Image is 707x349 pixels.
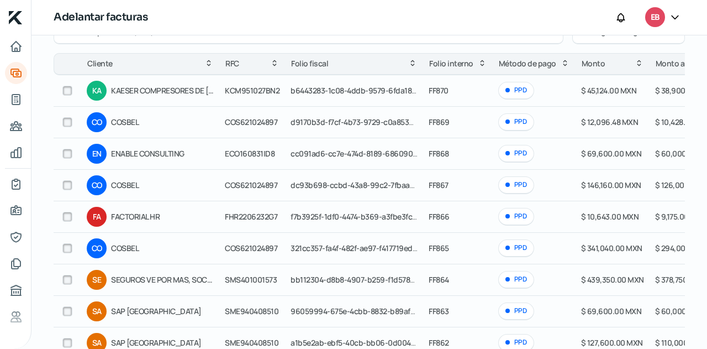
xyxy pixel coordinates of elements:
[87,270,107,290] div: SE
[498,208,534,225] div: PPD
[291,274,437,285] span: bb112304-d8b8-4907-b259-f1d578b9029d
[5,200,27,222] a: Información general
[499,57,556,70] span: Método de pago
[291,337,441,348] span: a1b5e2ab-ebf5-40cb-bb06-0d00460b8497
[581,306,642,316] span: $ 69,600.00 MXN
[111,273,214,287] span: SEGUROS VE POR MAS, SOCIEDAD ANONIMA, GRUPO FINANCIERO VE POR MAS
[429,243,449,253] span: FF865
[291,117,433,127] span: d9170b3d-f7cf-4b73-9729-c0a85361247b
[111,305,214,318] span: SAP [GEOGRAPHIC_DATA]
[429,57,473,70] span: Folio interno
[651,11,659,24] span: EB
[291,85,440,96] span: b6443283-1c08-4ddb-9579-6fda18bdbddb
[582,57,605,70] span: Monto
[225,306,278,316] span: SME940408510
[111,84,214,97] span: KAESER COMPRESORES DE [GEOGRAPHIC_DATA]
[291,243,425,253] span: 321cc357-fa4f-482f-ae97-f417719ed5da
[225,180,277,190] span: COS621024897
[429,306,449,316] span: FF863
[291,148,436,159] span: cc091ad6-cc7e-474d-8189-686090aa1591
[5,279,27,301] a: Buró de crédito
[225,117,277,127] span: COS621024897
[581,117,639,127] span: $ 12,096.48 MXN
[111,210,214,223] span: FACTORIAL HR
[581,85,637,96] span: $ 45,124.00 MXN
[498,271,534,288] div: PPD
[5,35,27,58] a: Inicio
[87,112,107,132] div: CO
[498,82,534,99] div: PPD
[87,301,107,321] div: SA
[87,81,107,101] div: KA
[498,145,534,162] div: PPD
[5,88,27,111] a: Tus créditos
[581,148,642,159] span: $ 69,600.00 MXN
[87,57,113,70] span: Cliente
[5,226,27,248] a: Representantes
[291,306,437,316] span: 96059994-675e-4cbb-8832-b89af5f62cf9
[498,176,534,194] div: PPD
[111,147,214,160] span: ENABLE CONSULTING
[5,62,27,84] a: Adelantar facturas
[581,211,639,222] span: $ 10,643.00 MXN
[581,274,644,285] span: $ 439,350.00 MXN
[225,148,275,159] span: ECO160831ID8
[54,9,147,25] h1: Adelantar facturas
[225,85,279,96] span: KCM951027BN2
[5,142,27,164] a: Mis finanzas
[291,211,428,222] span: f7b3925f-1df0-4474-b369-a3fbe3fc97a7
[87,207,107,227] div: FA
[111,116,214,129] span: COSBEL
[581,180,641,190] span: $ 146,160.00 MXN
[225,337,278,348] span: SME940408510
[5,115,27,137] a: Pago a proveedores
[581,243,642,253] span: $ 341,040.00 MXN
[498,239,534,257] div: PPD
[581,337,643,348] span: $ 127,600.00 MXN
[429,337,449,348] span: FF862
[429,148,449,159] span: FF868
[225,211,277,222] span: FHR2206232G7
[5,253,27,275] a: Documentos
[291,57,328,70] span: Folio fiscal
[87,238,107,258] div: CO
[111,179,214,192] span: COSBEL
[5,306,27,328] a: Referencias
[429,274,449,285] span: FF864
[498,303,534,320] div: PPD
[5,173,27,195] a: Mi contrato
[429,117,450,127] span: FF869
[429,211,450,222] span: FF866
[498,113,534,131] div: PPD
[291,180,437,190] span: dc93b698-ccbd-43a8-99c2-7fbaa01bf0ca
[429,85,449,96] span: FF870
[225,274,277,285] span: SMS401001573
[87,175,107,195] div: CO
[655,211,706,222] span: $ 9,175.00 MXN
[111,242,214,255] span: COSBEL
[225,57,239,70] span: RFC
[429,180,449,190] span: FF867
[87,144,107,164] div: EN
[225,243,277,253] span: COS621024897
